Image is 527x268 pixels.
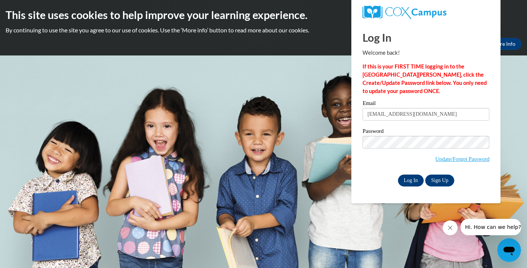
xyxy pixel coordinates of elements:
h2: This site uses cookies to help improve your learning experience. [6,7,521,22]
h1: Log In [363,30,489,45]
p: By continuing to use the site you agree to our use of cookies. Use the ‘More info’ button to read... [6,26,521,34]
a: More Info [486,38,521,50]
img: COX Campus [363,6,446,19]
p: Welcome back! [363,49,489,57]
strong: If this is your FIRST TIME logging in to the [GEOGRAPHIC_DATA][PERSON_NAME], click the Create/Upd... [363,63,487,94]
a: Sign Up [425,175,454,186]
label: Password [363,128,489,136]
iframe: Close message [443,220,458,235]
a: Update/Forgot Password [435,156,489,162]
input: Log In [398,175,424,186]
label: Email [363,100,489,108]
iframe: Button to launch messaging window [497,238,521,262]
iframe: Message from company [461,219,521,235]
a: COX Campus [363,6,489,19]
